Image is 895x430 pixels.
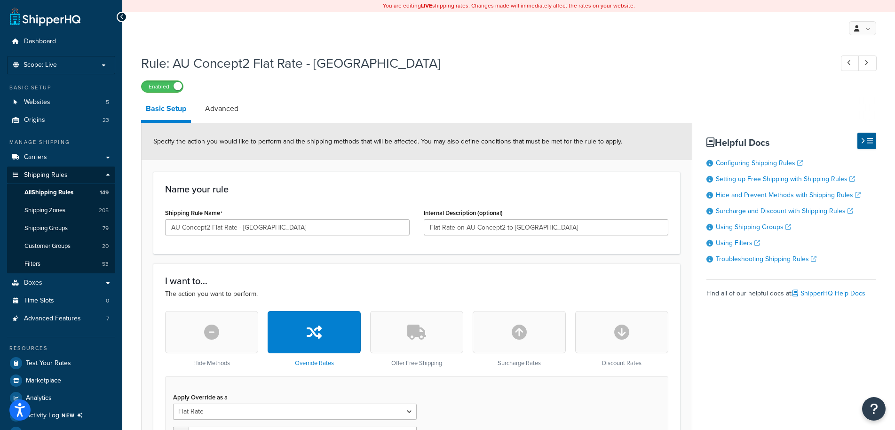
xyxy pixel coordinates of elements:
[7,94,115,111] li: Websites
[26,394,52,402] span: Analytics
[24,260,40,268] span: Filters
[862,397,886,421] button: Open Resource Center
[200,97,243,120] a: Advanced
[7,292,115,310] li: Time Slots
[716,158,803,168] a: Configuring Shipping Rules
[7,94,115,111] a: Websites5
[153,136,622,146] span: Specify the action you would like to perform and the shipping methods that will be affected. You ...
[165,311,258,367] div: Hide Methods
[421,1,432,10] b: LIVE
[142,81,183,92] label: Enabled
[7,238,115,255] a: Customer Groups20
[102,242,109,250] span: 20
[7,255,115,273] li: Filters
[7,372,115,389] a: Marketplace
[706,137,876,148] h3: Helpful Docs
[24,189,73,197] span: All Shipping Rules
[7,274,115,292] a: Boxes
[99,207,109,215] span: 205
[706,279,876,300] div: Find all of our helpful docs at:
[7,407,115,424] li: [object Object]
[106,315,109,323] span: 7
[106,297,109,305] span: 0
[858,56,877,71] a: Next Record
[841,56,859,71] a: Previous Record
[857,133,876,149] button: Hide Help Docs
[24,61,57,69] span: Scope: Live
[141,97,191,123] a: Basic Setup
[24,297,54,305] span: Time Slots
[7,202,115,219] a: Shipping Zones205
[716,222,791,232] a: Using Shipping Groups
[24,207,65,215] span: Shipping Zones
[7,255,115,273] a: Filters53
[24,38,56,46] span: Dashboard
[7,292,115,310] a: Time Slots0
[792,288,865,298] a: ShipperHQ Help Docs
[26,377,61,385] span: Marketplace
[7,111,115,129] a: Origins23
[7,220,115,237] a: Shipping Groups79
[716,238,760,248] a: Using Filters
[62,412,87,419] span: NEW
[24,242,71,250] span: Customer Groups
[7,310,115,327] a: Advanced Features7
[7,407,115,424] a: Activity LogNEW
[24,171,68,179] span: Shipping Rules
[103,224,109,232] span: 79
[165,184,668,194] h3: Name your rule
[7,167,115,184] a: Shipping Rules
[7,84,115,92] div: Basic Setup
[24,153,47,161] span: Carriers
[268,311,361,367] div: Override Rates
[7,111,115,129] li: Origins
[575,311,668,367] div: Discount Rates
[102,260,109,268] span: 53
[165,209,222,217] label: Shipping Rule Name
[473,311,566,367] div: Surcharge Rates
[7,184,115,201] a: AllShipping Rules149
[103,116,109,124] span: 23
[7,167,115,274] li: Shipping Rules
[7,355,115,372] a: Test Your Rates
[106,98,109,106] span: 5
[24,98,50,106] span: Websites
[7,33,115,50] a: Dashboard
[424,209,503,216] label: Internal Description (optional)
[716,174,855,184] a: Setting up Free Shipping with Shipping Rules
[716,254,816,264] a: Troubleshooting Shipping Rules
[24,116,45,124] span: Origins
[24,279,42,287] span: Boxes
[165,276,668,286] h3: I want to...
[716,190,861,200] a: Hide and Prevent Methods with Shipping Rules
[716,206,853,216] a: Surcharge and Discount with Shipping Rules
[141,54,824,72] h1: Rule: AU Concept2 Flat Rate - [GEOGRAPHIC_DATA]
[7,344,115,352] div: Resources
[24,224,68,232] span: Shipping Groups
[7,220,115,237] li: Shipping Groups
[370,311,463,367] div: Offer Free Shipping
[7,310,115,327] li: Advanced Features
[165,289,668,299] p: The action you want to perform.
[7,238,115,255] li: Customer Groups
[26,409,87,422] span: Activity Log
[173,394,228,401] label: Apply Override as a
[7,138,115,146] div: Manage Shipping
[24,315,81,323] span: Advanced Features
[7,149,115,166] a: Carriers
[7,202,115,219] li: Shipping Zones
[26,359,71,367] span: Test Your Rates
[100,189,109,197] span: 149
[7,390,115,406] a: Analytics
